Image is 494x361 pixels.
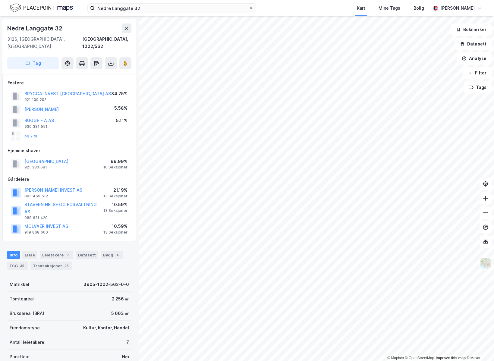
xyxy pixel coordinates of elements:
[10,310,44,317] div: Bruksareal (BRA)
[83,324,129,331] div: Kultur, Kontor, Handel
[7,251,20,259] div: Info
[451,24,492,36] button: Bokmerker
[82,36,131,50] div: [GEOGRAPHIC_DATA], 1002/562
[111,310,129,317] div: 5 663 ㎡
[103,165,127,170] div: 16 Seksjoner
[111,90,127,97] div: 84.75%
[103,223,127,230] div: 10.59%
[387,356,404,360] a: Mapbox
[464,81,492,93] button: Tags
[357,5,365,12] div: Kart
[24,124,47,129] div: 930 381 551
[19,263,26,269] div: 35
[30,262,72,270] div: Transaksjoner
[103,201,127,208] div: 10.59%
[414,5,424,12] div: Bolig
[103,194,127,199] div: 13 Seksjoner
[405,356,434,360] a: OpenStreetMap
[40,251,73,259] div: Leietakere
[122,353,129,360] div: Nei
[103,187,127,194] div: 21.19%
[103,230,127,235] div: 13 Seksjoner
[10,3,73,13] img: logo.f888ab2527a4732fd821a326f86c7f29.svg
[115,252,121,258] div: 4
[10,324,40,331] div: Eiendomstype
[83,281,129,288] div: 3905-1002-562-0-0
[65,252,71,258] div: 7
[8,79,131,86] div: Festere
[24,215,48,220] div: 988 621 420
[7,24,64,33] div: Nedre Langgate 32
[455,38,492,50] button: Datasett
[76,251,98,259] div: Datasett
[116,117,127,124] div: 5.11%
[63,263,70,269] div: 25
[126,339,129,346] div: 7
[463,67,492,79] button: Filter
[480,258,491,269] img: Z
[7,262,28,270] div: ESG
[24,230,48,235] div: 919 868 600
[112,295,129,303] div: 2 256 ㎡
[114,105,127,112] div: 5.58%
[457,52,492,64] button: Analyse
[464,332,494,361] div: Kontrollprogram for chat
[95,4,249,13] input: Søk på adresse, matrikkel, gårdeiere, leietakere eller personer
[7,57,59,69] button: Tag
[22,251,37,259] div: Eiere
[10,295,34,303] div: Tomteareal
[101,251,123,259] div: Bygg
[379,5,400,12] div: Mine Tags
[103,208,127,213] div: 13 Seksjoner
[8,147,131,154] div: Hjemmelshaver
[436,356,466,360] a: Improve this map
[440,5,475,12] div: [PERSON_NAME]
[7,36,82,50] div: 3126, [GEOGRAPHIC_DATA], [GEOGRAPHIC_DATA]
[8,176,131,183] div: Gårdeiere
[464,332,494,361] iframe: Chat Widget
[24,97,46,102] div: 921 109 202
[10,353,30,360] div: Punktleie
[103,158,127,165] div: 99.99%
[24,194,48,199] div: 885 469 612
[24,165,47,170] div: 921 383 681
[10,339,44,346] div: Antall leietakere
[10,281,29,288] div: Matrikkel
